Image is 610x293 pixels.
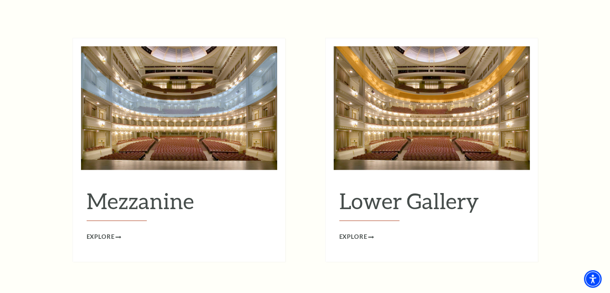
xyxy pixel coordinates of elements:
span: Explore [339,232,367,242]
h2: Lower Gallery [339,188,524,221]
a: Explore [339,232,374,242]
span: Explore [87,232,115,242]
img: Mezzanine [81,46,277,170]
img: Lower Gallery [334,46,530,170]
div: Accessibility Menu [584,270,602,288]
a: Explore [87,232,121,242]
h2: Mezzanine [87,188,272,221]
